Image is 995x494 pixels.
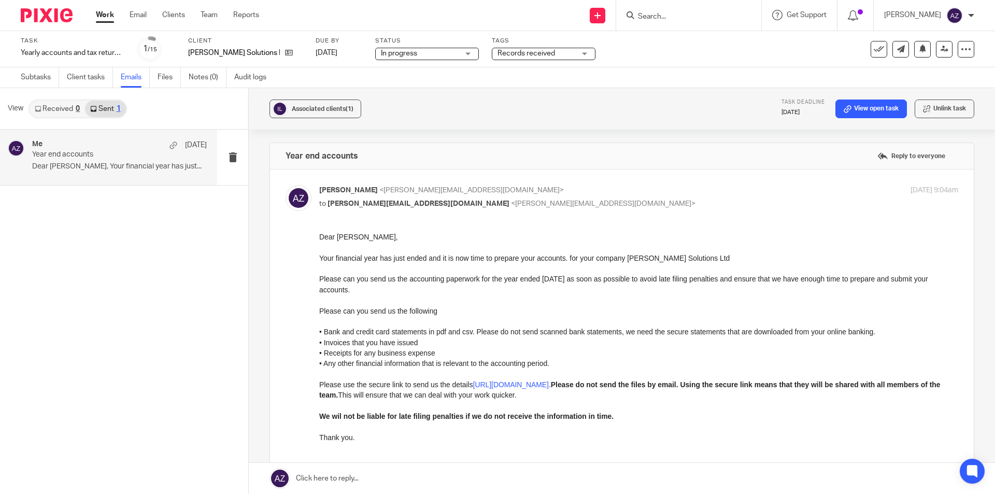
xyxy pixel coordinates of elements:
img: Pixie [21,8,73,22]
span: to [319,200,326,207]
img: svg%3E [272,101,288,117]
span: Records received [497,50,555,57]
span: [DATE] [316,49,337,57]
div: 0 [76,105,80,112]
span: <[PERSON_NAME][EMAIL_ADDRESS][DOMAIN_NAME]> [379,187,564,194]
span: (1) [346,106,353,112]
h4: Me [32,140,42,149]
h4: Year end accounts [286,151,358,161]
label: Reply to everyone [875,148,948,164]
span: [PERSON_NAME] [319,187,378,194]
label: Due by [316,37,362,45]
img: svg%3E [286,185,311,211]
span: <[PERSON_NAME][EMAIL_ADDRESS][DOMAIN_NAME]> [511,200,695,207]
a: Team [201,10,218,20]
a: Notes (0) [189,67,226,88]
img: svg%3E [946,7,963,24]
a: Reports [233,10,259,20]
a: Sent1 [85,101,125,117]
a: Audit logs [234,67,274,88]
p: Dear [PERSON_NAME], Your financial year has just... [32,162,207,171]
a: [URL][DOMAIN_NAME] [154,149,230,157]
button: Associated clients(1) [269,100,361,118]
p: [PERSON_NAME] Solutions Ltd [188,48,280,58]
div: 1 [117,105,121,112]
label: Status [375,37,479,45]
img: svg%3E [8,140,24,157]
span: View [8,103,23,114]
small: /15 [148,47,157,52]
span: Task deadline [781,100,825,105]
a: Email [130,10,147,20]
span: In progress [381,50,417,57]
div: Yearly accounts and tax return - Automatic - [DATE] [21,48,124,58]
a: Received0 [30,101,85,117]
p: [DATE] [185,140,207,150]
div: 1 [143,43,157,55]
p: [DATE] [781,108,825,117]
button: Unlink task [915,100,974,118]
div: Yearly accounts and tax return - Automatic - March 2024 [21,48,124,58]
label: Tags [492,37,595,45]
span: [PERSON_NAME][EMAIL_ADDRESS][DOMAIN_NAME] [328,200,509,207]
label: Client [188,37,303,45]
a: Files [158,67,181,88]
p: [DATE] 9:04am [911,185,958,196]
span: Get Support [787,11,827,19]
span: Associated clients [292,106,353,112]
strong: Please do not send the files by email. [232,149,359,157]
p: Year end accounts [32,150,172,159]
input: Search [637,12,730,22]
label: Task [21,37,124,45]
a: View open task [835,100,907,118]
a: Client tasks [67,67,113,88]
a: Work [96,10,114,20]
a: Clients [162,10,185,20]
a: Subtasks [21,67,59,88]
a: Emails [121,67,150,88]
p: [PERSON_NAME] [884,10,941,20]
